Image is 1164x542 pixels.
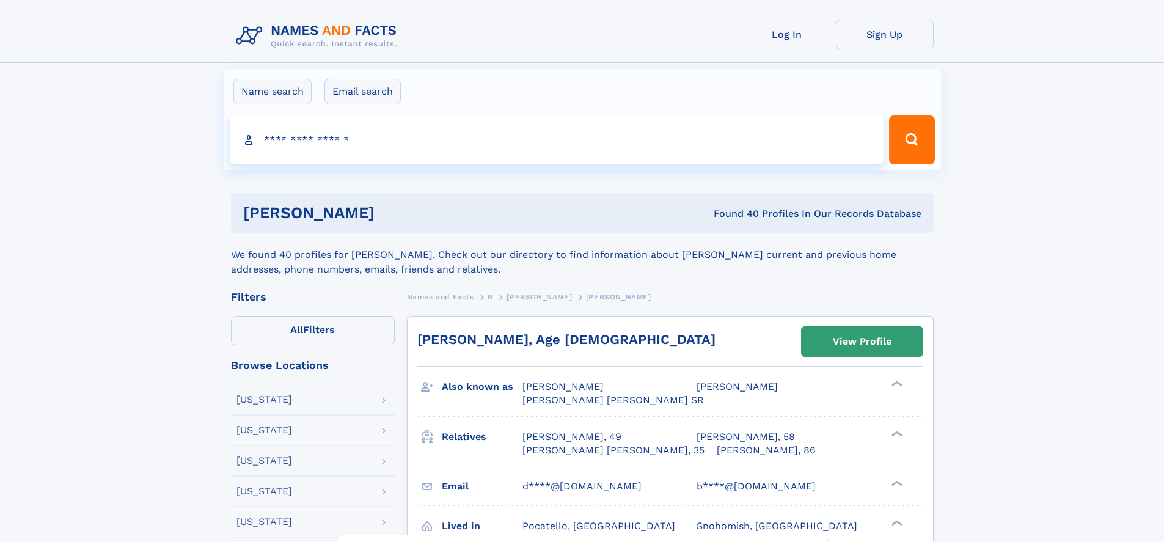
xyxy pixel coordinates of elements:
[442,516,522,537] h3: Lived in
[522,394,704,406] span: [PERSON_NAME] [PERSON_NAME] SR
[697,430,795,444] a: [PERSON_NAME], 58
[888,380,903,388] div: ❯
[802,327,923,356] a: View Profile
[231,233,934,277] div: We found 40 profiles for [PERSON_NAME]. Check out our directory to find information about [PERSON...
[522,444,705,457] a: [PERSON_NAME] [PERSON_NAME], 35
[236,425,292,435] div: [US_STATE]
[236,486,292,496] div: [US_STATE]
[888,430,903,438] div: ❯
[738,20,836,49] a: Log In
[442,427,522,447] h3: Relatives
[522,381,604,392] span: [PERSON_NAME]
[233,79,312,104] label: Name search
[442,476,522,497] h3: Email
[522,520,675,532] span: Pocatello, [GEOGRAPHIC_DATA]
[243,205,544,221] h1: [PERSON_NAME]
[442,376,522,397] h3: Also known as
[836,20,934,49] a: Sign Up
[231,316,395,345] label: Filters
[889,115,934,164] button: Search Button
[324,79,401,104] label: Email search
[833,328,891,356] div: View Profile
[697,520,857,532] span: Snohomish, [GEOGRAPHIC_DATA]
[290,324,303,335] span: All
[488,293,493,301] span: B
[717,444,816,457] a: [PERSON_NAME], 86
[888,479,903,487] div: ❯
[507,293,572,301] span: [PERSON_NAME]
[488,289,493,304] a: B
[236,517,292,527] div: [US_STATE]
[544,207,921,221] div: Found 40 Profiles In Our Records Database
[236,456,292,466] div: [US_STATE]
[231,291,395,302] div: Filters
[888,519,903,527] div: ❯
[236,395,292,405] div: [US_STATE]
[522,430,621,444] a: [PERSON_NAME], 49
[417,332,716,347] a: [PERSON_NAME], Age [DEMOGRAPHIC_DATA]
[231,20,407,53] img: Logo Names and Facts
[586,293,651,301] span: [PERSON_NAME]
[407,289,474,304] a: Names and Facts
[230,115,884,164] input: search input
[697,381,778,392] span: [PERSON_NAME]
[231,360,395,371] div: Browse Locations
[507,289,572,304] a: [PERSON_NAME]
